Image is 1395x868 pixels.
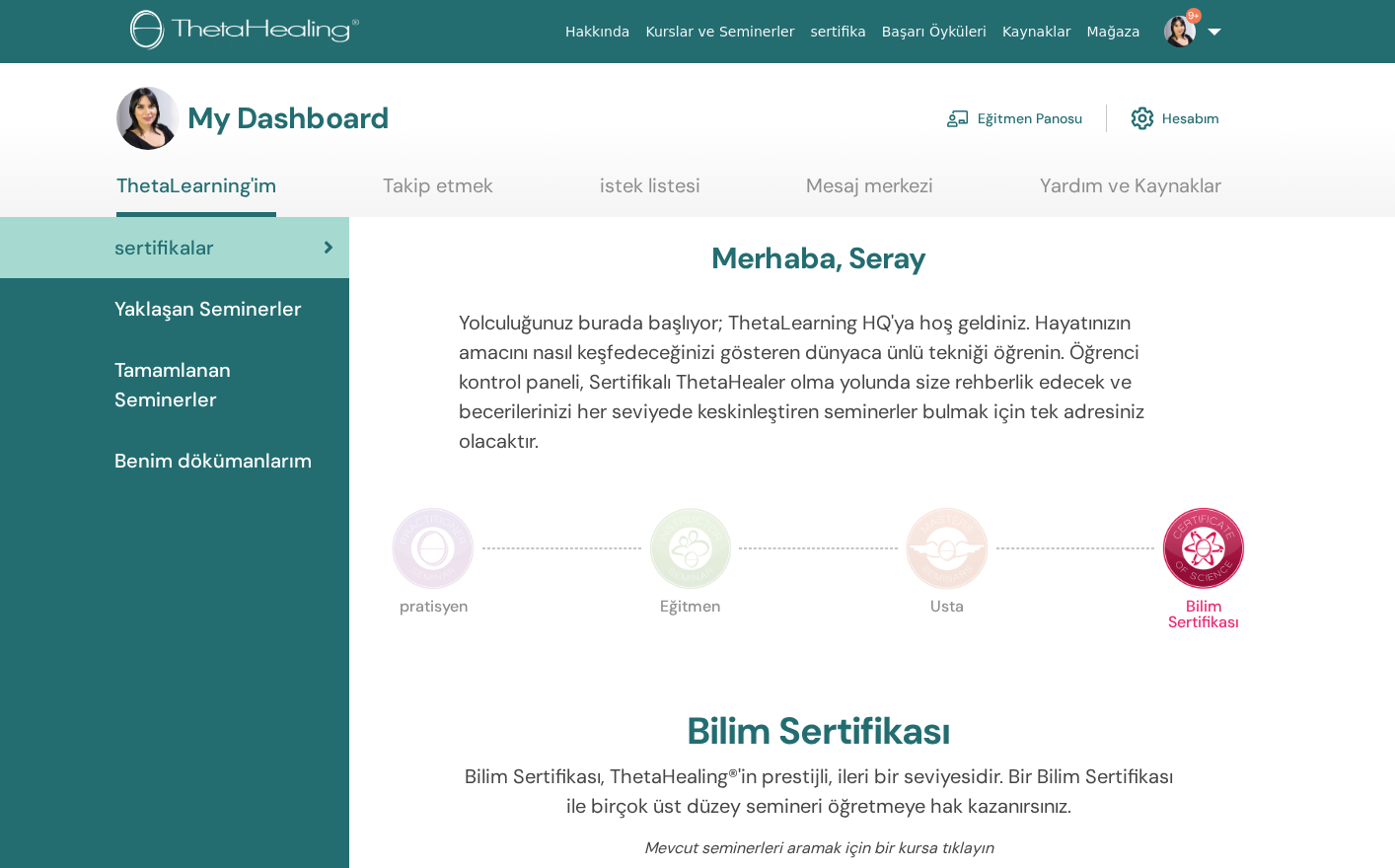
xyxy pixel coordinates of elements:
[557,14,638,50] a: Hakkında
[392,507,475,590] img: Practitioner
[130,10,366,54] img: logo.png
[806,174,933,212] a: Mesaj merkezi
[637,14,802,50] a: Kurslar ve Seminerler
[649,599,732,682] p: Eğitmen
[1078,14,1147,50] a: Mağaza
[711,241,926,276] h3: Merhaba, Seray
[1131,102,1154,135] img: cog.svg
[114,355,333,414] span: Tamamlanan Seminerler
[1162,599,1245,682] p: Bilim Sertifikası
[994,14,1079,50] a: Kaynaklar
[392,599,475,682] p: pratisyen
[600,174,700,212] a: istek listesi
[874,14,994,50] a: Başarı Öyküleri
[1131,97,1219,140] a: Hesabım
[802,14,873,50] a: sertifika
[114,294,302,324] span: Yaklaşan Seminerler
[459,761,1178,821] p: Bilim Sertifikası, ThetaHealing®'in prestijli, ileri bir seviyesidir. Bir Bilim Sertifikası ile b...
[906,507,989,590] img: Master
[459,836,1178,860] p: Mevcut seminerleri aramak için bir kursa tıklayın
[946,109,970,127] img: chalkboard-teacher.svg
[1186,8,1202,24] span: 9+
[114,233,214,262] span: sertifikalar
[1162,507,1245,590] img: Certificate of Science
[946,97,1082,140] a: Eğitmen Panosu
[187,101,389,136] h3: My Dashboard
[687,709,950,755] h2: Bilim Sertifikası
[906,599,989,682] p: Usta
[116,174,276,217] a: ThetaLearning'im
[116,87,180,150] img: default.jpg
[459,308,1178,456] p: Yolculuğunuz burada başlıyor; ThetaLearning HQ'ya hoş geldiniz. Hayatınızın amacını nasıl keşfede...
[1164,16,1196,47] img: default.jpg
[383,174,493,212] a: Takip etmek
[114,446,312,475] span: Benim dökümanlarım
[1040,174,1221,212] a: Yardım ve Kaynaklar
[649,507,732,590] img: Instructor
